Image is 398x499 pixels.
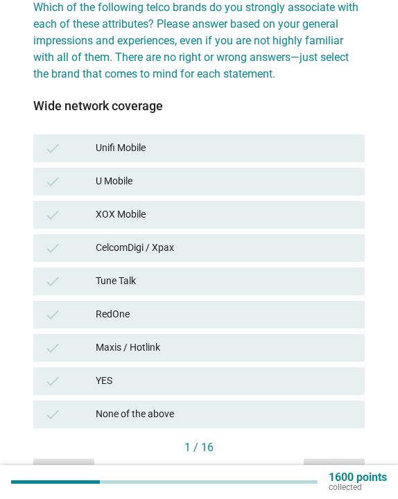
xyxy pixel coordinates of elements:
[96,207,354,223] div: XOX Mobile
[44,240,61,256] i: check
[33,96,365,115] div: Wide network coverage
[33,439,365,456] div: 1 / 16
[44,340,61,356] i: check
[96,273,354,290] div: Tune Talk
[44,173,61,190] i: check
[44,406,61,423] i: check
[96,140,354,157] div: Unifi Mobile
[44,373,61,389] i: check
[96,240,354,256] div: CelcomDigi / Xpax
[96,340,354,356] div: Maxis / Hotlink
[44,273,61,290] i: check
[44,306,61,323] i: check
[96,406,354,423] div: None of the above
[96,306,354,323] div: RedOne
[96,173,354,190] div: U Mobile
[44,140,61,157] i: check
[329,482,387,492] p: collected
[44,207,61,223] i: check
[96,373,354,389] div: YES
[329,473,387,482] p: 1600 points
